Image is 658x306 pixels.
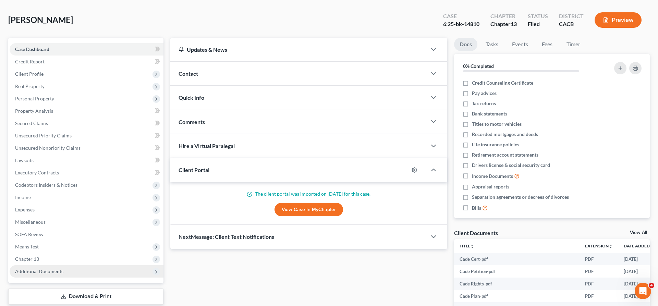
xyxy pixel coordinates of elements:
[585,243,613,248] a: Extensionunfold_more
[624,243,655,248] a: Date Added expand_more
[10,167,163,179] a: Executory Contracts
[595,12,642,28] button: Preview
[472,141,519,148] span: Life insurance policies
[10,56,163,68] a: Credit Report
[649,283,654,288] span: 4
[15,194,31,200] span: Income
[10,117,163,130] a: Secured Claims
[443,20,479,28] div: 6:25-bk-14810
[472,194,569,200] span: Separation agreements or decrees of divorces
[179,167,209,173] span: Client Portal
[275,203,343,217] a: View Case in MyChapter
[15,231,44,237] span: SOFA Review
[15,256,39,262] span: Chapter 13
[15,244,39,249] span: Means Test
[179,94,204,101] span: Quick Info
[480,38,504,51] a: Tasks
[470,244,474,248] i: unfold_more
[472,110,507,117] span: Bank statements
[463,63,494,69] strong: 0% Completed
[15,182,77,188] span: Codebtors Insiders & Notices
[580,265,618,278] td: PDF
[179,46,418,53] div: Updates & News
[454,278,580,290] td: Cade Rights-pdf
[454,265,580,278] td: Cade Petition-pdf
[8,289,163,305] a: Download & Print
[10,43,163,56] a: Case Dashboard
[559,20,584,28] div: CACB
[15,83,45,89] span: Real Property
[15,71,44,77] span: Client Profile
[460,243,474,248] a: Titleunfold_more
[472,205,481,211] span: Bills
[580,290,618,302] td: PDF
[15,219,46,225] span: Miscellaneous
[8,15,73,25] span: [PERSON_NAME]
[15,268,63,274] span: Additional Documents
[635,283,651,299] iframe: Intercom live chat
[15,46,49,52] span: Case Dashboard
[454,253,580,265] td: Cade Cert-pdf
[15,145,81,151] span: Unsecured Nonpriority Claims
[10,228,163,241] a: SOFA Review
[15,207,35,212] span: Expenses
[490,20,517,28] div: Chapter
[528,12,548,20] div: Status
[472,183,509,190] span: Appraisal reports
[472,131,538,138] span: Recorded mortgages and deeds
[472,90,497,97] span: Pay advices
[630,230,647,235] a: View All
[15,108,53,114] span: Property Analysis
[528,20,548,28] div: Filed
[472,162,550,169] span: Drivers license & social security card
[490,12,517,20] div: Chapter
[536,38,558,51] a: Fees
[179,233,274,240] span: NextMessage: Client Text Notifications
[454,38,477,51] a: Docs
[179,143,235,149] span: Hire a Virtual Paralegal
[15,133,72,138] span: Unsecured Priority Claims
[10,130,163,142] a: Unsecured Priority Claims
[472,173,513,180] span: Income Documents
[443,12,479,20] div: Case
[454,229,498,236] div: Client Documents
[454,290,580,302] td: Cade Plan-pdf
[10,154,163,167] a: Lawsuits
[15,59,45,64] span: Credit Report
[472,121,522,127] span: Titles to motor vehicles
[507,38,534,51] a: Events
[559,12,584,20] div: District
[179,119,205,125] span: Comments
[15,170,59,175] span: Executory Contracts
[472,100,496,107] span: Tax returns
[472,79,533,86] span: Credit Counseling Certificate
[10,105,163,117] a: Property Analysis
[472,151,538,158] span: Retirement account statements
[609,244,613,248] i: unfold_more
[15,96,54,101] span: Personal Property
[10,142,163,154] a: Unsecured Nonpriority Claims
[15,157,34,163] span: Lawsuits
[15,120,48,126] span: Secured Claims
[179,70,198,77] span: Contact
[561,38,586,51] a: Timer
[511,21,517,27] span: 13
[580,278,618,290] td: PDF
[580,253,618,265] td: PDF
[179,191,439,197] p: The client portal was imported on [DATE] for this case.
